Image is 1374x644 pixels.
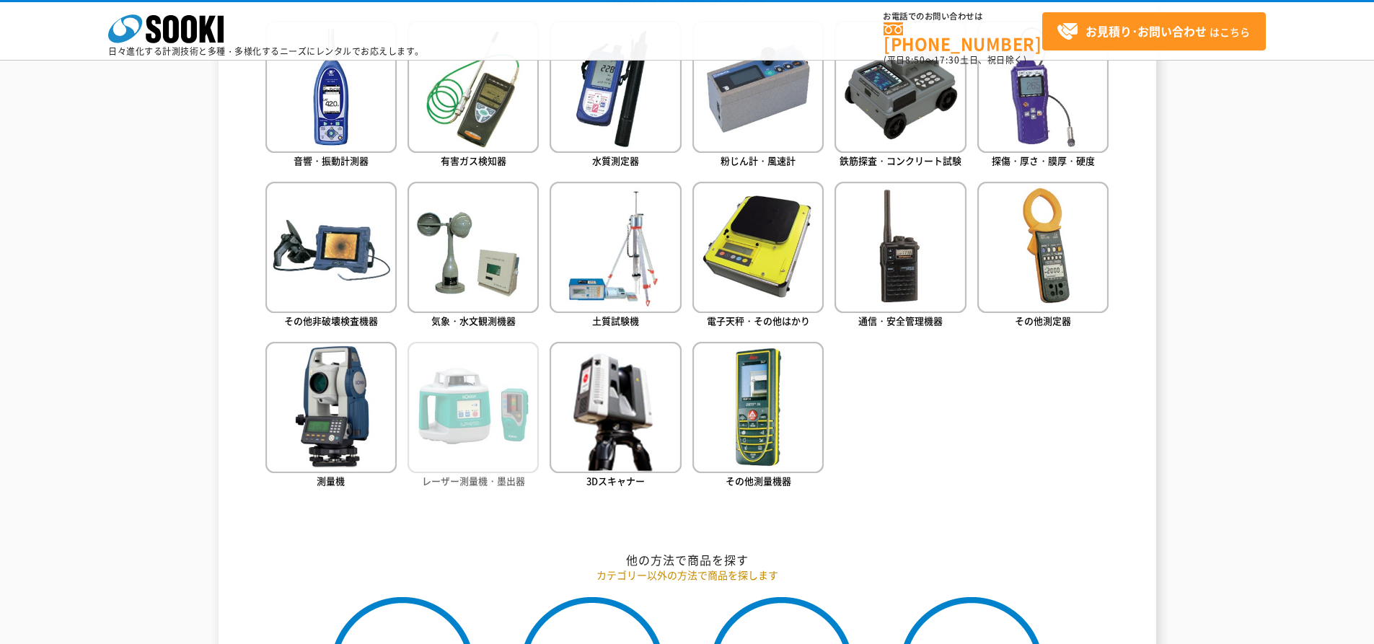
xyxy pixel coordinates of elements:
span: 8:50 [905,53,925,66]
img: 電子天秤・その他はかり [692,182,824,313]
span: 探傷・厚さ・膜厚・硬度 [992,154,1095,167]
a: お見積り･お問い合わせはこちら [1042,12,1266,50]
span: その他非破壊検査機器 [284,314,378,327]
span: 有害ガス検知器 [441,154,506,167]
span: その他測定器 [1015,314,1071,327]
img: その他測量機器 [692,342,824,473]
img: 有害ガス検知器 [408,21,539,152]
a: 3Dスキャナー [550,342,681,491]
img: 音響・振動計測器 [265,21,397,152]
a: 粉じん計・風速計 [692,21,824,170]
a: 有害ガス検知器 [408,21,539,170]
img: 気象・水文観測機器 [408,182,539,313]
img: 水質測定器 [550,21,681,152]
h2: 他の方法で商品を探す [265,552,1109,568]
a: 音響・振動計測器 [265,21,397,170]
img: その他非破壊検査機器 [265,182,397,313]
a: 探傷・厚さ・膜厚・硬度 [977,21,1109,170]
span: (平日 ～ 土日、祝日除く) [884,53,1026,66]
img: 通信・安全管理機器 [834,182,966,313]
span: 気象・水文観測機器 [431,314,516,327]
span: 17:30 [934,53,960,66]
a: 水質測定器 [550,21,681,170]
p: 日々進化する計測技術と多種・多様化するニーズにレンタルでお応えします。 [108,47,424,56]
a: 電子天秤・その他はかり [692,182,824,331]
a: [PHONE_NUMBER] [884,22,1042,52]
span: 音響・振動計測器 [294,154,369,167]
a: その他非破壊検査機器 [265,182,397,331]
span: 3Dスキャナー [586,474,645,488]
a: 通信・安全管理機器 [834,182,966,331]
span: 鉄筋探査・コンクリート試験 [840,154,961,167]
a: 土質試験機 [550,182,681,331]
a: 気象・水文観測機器 [408,182,539,331]
span: 電子天秤・その他はかり [707,314,810,327]
span: レーザー測量機・墨出器 [422,474,525,488]
strong: お見積り･お問い合わせ [1085,22,1207,40]
img: レーザー測量機・墨出器 [408,342,539,473]
span: 粉じん計・風速計 [721,154,796,167]
img: 粉じん計・風速計 [692,21,824,152]
p: カテゴリー以外の方法で商品を探します [265,568,1109,583]
img: 土質試験機 [550,182,681,313]
a: 鉄筋探査・コンクリート試験 [834,21,966,170]
img: 探傷・厚さ・膜厚・硬度 [977,21,1109,152]
span: お電話でのお問い合わせは [884,12,1042,21]
a: その他測量機器 [692,342,824,491]
span: 水質測定器 [592,154,639,167]
img: 3Dスキャナー [550,342,681,473]
a: その他測定器 [977,182,1109,331]
span: 測量機 [317,474,345,488]
span: 土質試験機 [592,314,639,327]
span: その他測量機器 [726,474,791,488]
img: 測量機 [265,342,397,473]
a: 測量機 [265,342,397,491]
img: その他測定器 [977,182,1109,313]
span: 通信・安全管理機器 [858,314,943,327]
a: レーザー測量機・墨出器 [408,342,539,491]
span: はこちら [1057,21,1250,43]
img: 鉄筋探査・コンクリート試験 [834,21,966,152]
